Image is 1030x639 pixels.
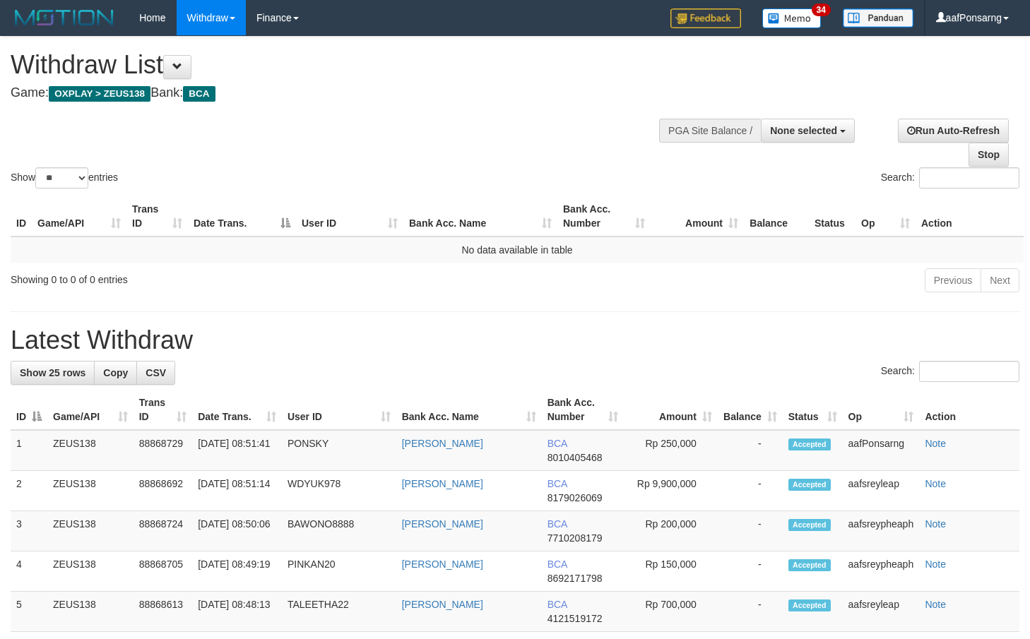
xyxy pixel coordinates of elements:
a: [PERSON_NAME] [402,518,483,530]
td: 88868705 [134,551,192,592]
th: Status [809,196,856,237]
label: Show entries [11,167,118,189]
th: Trans ID: activate to sort column ascending [134,390,192,430]
a: Note [925,438,946,449]
td: ZEUS138 [47,511,134,551]
td: - [718,511,783,551]
input: Search: [919,167,1019,189]
span: Copy 4121519172 to clipboard [547,613,603,624]
th: Date Trans.: activate to sort column ascending [192,390,282,430]
img: panduan.png [843,8,913,28]
span: Accepted [788,519,831,531]
th: Action [919,390,1019,430]
a: Note [925,599,946,610]
a: Note [925,518,946,530]
td: 4 [11,551,47,592]
td: Rp 250,000 [624,430,718,471]
td: aafsreyleap [843,592,920,632]
th: Amount: activate to sort column ascending [624,390,718,430]
td: [DATE] 08:48:13 [192,592,282,632]
td: - [718,592,783,632]
select: Showentries [35,167,88,189]
a: Note [925,478,946,489]
span: Copy 8692171798 to clipboard [547,573,603,584]
th: Action [916,196,1024,237]
th: Op: activate to sort column ascending [856,196,916,237]
td: Rp 150,000 [624,551,718,592]
td: BAWONO8888 [282,511,396,551]
th: User ID: activate to sort column ascending [296,196,403,237]
h4: Game: Bank: [11,86,673,100]
th: Bank Acc. Number: activate to sort column ascending [557,196,651,237]
a: Next [981,268,1019,292]
td: aafsreyleap [843,471,920,511]
span: CSV [146,367,166,378]
td: 88868613 [134,592,192,632]
input: Search: [919,361,1019,382]
span: BCA [183,86,215,102]
h1: Withdraw List [11,51,673,79]
span: BCA [547,478,567,489]
th: Op: activate to sort column ascending [843,390,920,430]
td: [DATE] 08:51:41 [192,430,282,471]
td: Rp 700,000 [624,592,718,632]
a: Stop [969,143,1009,167]
a: Previous [925,268,981,292]
th: Bank Acc. Number: activate to sort column ascending [542,390,624,430]
a: Show 25 rows [11,361,95,385]
span: Accepted [788,438,831,450]
span: 34 [812,4,831,16]
button: None selected [761,119,855,143]
td: - [718,471,783,511]
span: Copy 8179026069 to clipboard [547,492,603,503]
td: PONSKY [282,430,396,471]
a: [PERSON_NAME] [402,478,483,489]
th: ID [11,196,32,237]
a: CSV [136,361,175,385]
td: ZEUS138 [47,592,134,632]
a: [PERSON_NAME] [402,559,483,570]
td: aafsreypheaph [843,551,920,592]
th: Trans ID: activate to sort column ascending [126,196,188,237]
h1: Latest Withdraw [11,326,1019,354]
span: Show 25 rows [20,367,85,378]
th: ID: activate to sort column descending [11,390,47,430]
td: TALEETHA22 [282,592,396,632]
td: ZEUS138 [47,551,134,592]
span: Accepted [788,559,831,571]
td: ZEUS138 [47,471,134,511]
td: 2 [11,471,47,511]
span: Copy [103,367,128,378]
td: aafPonsarng [843,430,920,471]
td: WDYUK978 [282,471,396,511]
span: None selected [770,125,837,136]
a: Run Auto-Refresh [898,119,1009,143]
a: [PERSON_NAME] [402,438,483,449]
a: Note [925,559,946,570]
td: 88868692 [134,471,192,511]
td: - [718,430,783,471]
span: BCA [547,518,567,530]
img: MOTION_logo.png [11,7,118,28]
td: aafsreypheaph [843,511,920,551]
div: PGA Site Balance / [659,119,761,143]
th: Date Trans.: activate to sort column descending [188,196,296,237]
span: Accepted [788,479,831,491]
td: [DATE] 08:50:06 [192,511,282,551]
th: Game/API: activate to sort column ascending [47,390,134,430]
label: Search: [881,167,1019,189]
td: [DATE] 08:49:19 [192,551,282,592]
td: - [718,551,783,592]
td: [DATE] 08:51:14 [192,471,282,511]
span: Copy 8010405468 to clipboard [547,452,603,463]
th: Balance [744,196,809,237]
td: ZEUS138 [47,430,134,471]
img: Feedback.jpg [670,8,741,28]
td: 5 [11,592,47,632]
th: User ID: activate to sort column ascending [282,390,396,430]
label: Search: [881,361,1019,382]
td: 3 [11,511,47,551]
span: Accepted [788,599,831,611]
td: Rp 9,900,000 [624,471,718,511]
td: PINKAN20 [282,551,396,592]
